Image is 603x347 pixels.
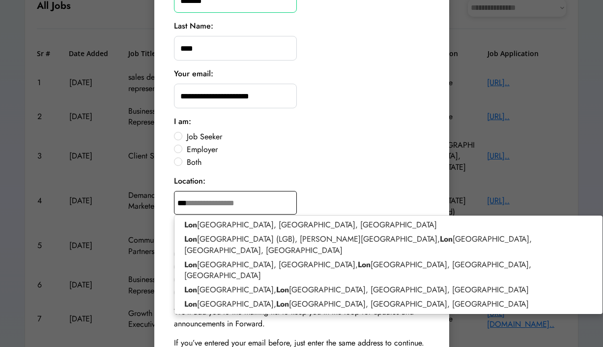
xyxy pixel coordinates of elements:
strong: Lon [184,284,197,295]
label: Job Seeker [184,133,430,141]
strong: Lon [358,259,371,270]
strong: Lon [276,298,289,310]
p: [GEOGRAPHIC_DATA], [GEOGRAPHIC_DATA], [GEOGRAPHIC_DATA] [174,218,603,232]
div: I am: [174,116,191,127]
strong: Lon [184,259,197,270]
label: Employer [184,146,430,154]
div: We’ll add you to the mailing list to keep you in the loop for updates and announcements in Forward. [174,306,430,330]
strong: Lon [276,284,289,295]
label: Both [184,158,430,166]
p: [GEOGRAPHIC_DATA], [GEOGRAPHIC_DATA], [GEOGRAPHIC_DATA], [GEOGRAPHIC_DATA], [GEOGRAPHIC_DATA] [174,258,603,284]
strong: Lon [184,219,197,230]
strong: Lon [184,233,197,245]
div: Location: [174,175,205,187]
div: Last Name: [174,20,213,32]
p: [GEOGRAPHIC_DATA], [GEOGRAPHIC_DATA], [GEOGRAPHIC_DATA], [GEOGRAPHIC_DATA] [174,283,603,297]
strong: Lon [440,233,453,245]
p: [GEOGRAPHIC_DATA] (LGB), [PERSON_NAME][GEOGRAPHIC_DATA], [GEOGRAPHIC_DATA], [GEOGRAPHIC_DATA], [G... [174,232,603,258]
div: Your email: [174,68,213,80]
p: [GEOGRAPHIC_DATA], [GEOGRAPHIC_DATA], [GEOGRAPHIC_DATA], [GEOGRAPHIC_DATA] [174,297,603,312]
strong: Lon [184,298,197,310]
